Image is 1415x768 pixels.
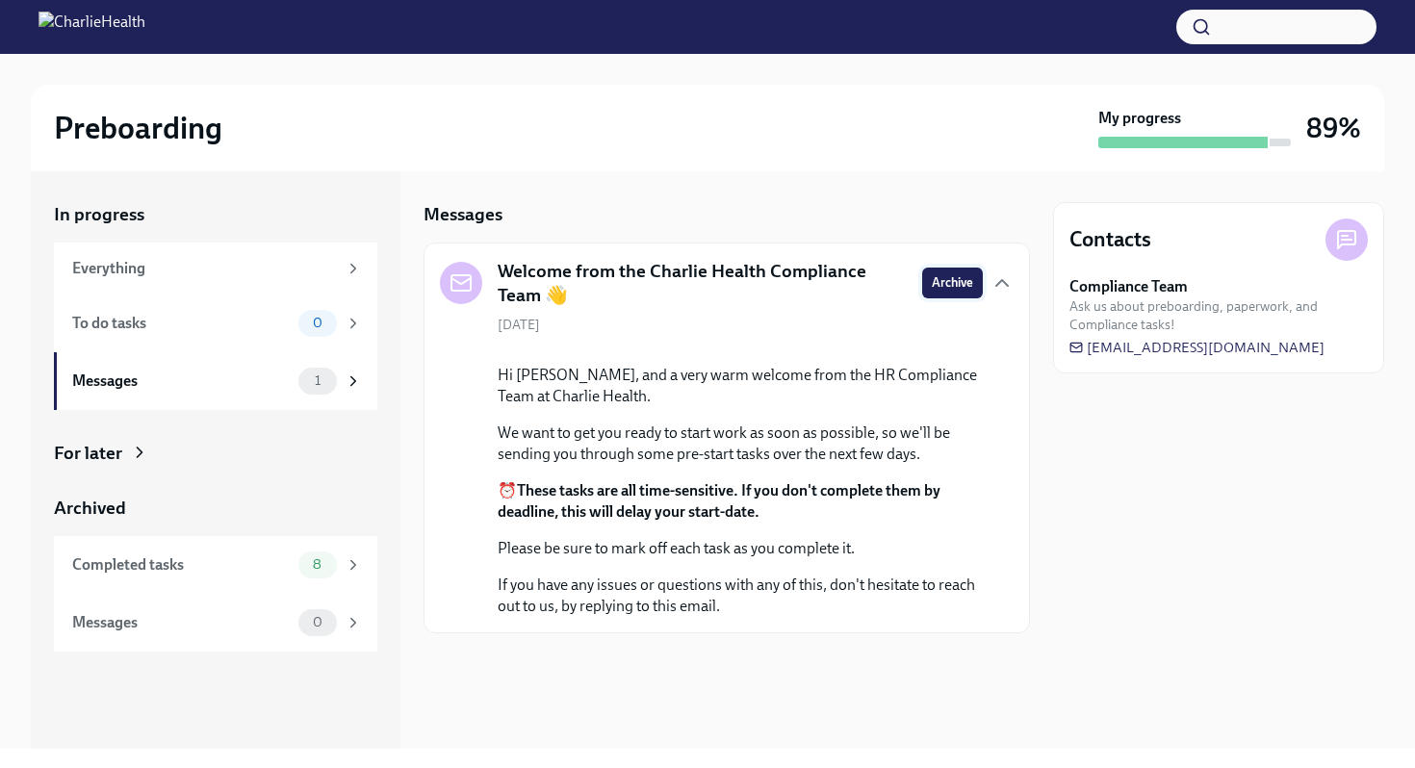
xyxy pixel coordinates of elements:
span: [DATE] [498,316,540,334]
strong: My progress [1098,108,1181,129]
a: [EMAIL_ADDRESS][DOMAIN_NAME] [1069,338,1325,357]
a: For later [54,441,377,466]
a: To do tasks0 [54,294,377,352]
span: 0 [301,316,334,330]
strong: These tasks are all time-sensitive. If you don't complete them by deadline, this will delay your ... [498,481,940,521]
p: Hi [PERSON_NAME], and a very warm welcome from the HR Compliance Team at Charlie Health. [498,365,983,407]
span: Archive [932,273,973,293]
div: Messages [72,371,291,392]
h2: Preboarding [54,109,222,147]
a: Messages0 [54,594,377,652]
p: If you have any issues or questions with any of this, don't hesitate to reach out to us, by reply... [498,575,983,617]
div: Everything [72,258,337,279]
div: Messages [72,612,291,633]
span: Ask us about preboarding, paperwork, and Compliance tasks! [1069,297,1368,334]
a: Completed tasks8 [54,536,377,594]
div: For later [54,441,122,466]
strong: Compliance Team [1069,276,1188,297]
a: Everything [54,243,377,294]
span: 0 [301,615,334,629]
p: We want to get you ready to start work as soon as possible, so we'll be sending you through some ... [498,422,983,465]
h4: Contacts [1069,225,1151,254]
h5: Messages [424,202,502,227]
a: Messages1 [54,352,377,410]
h5: Welcome from the Charlie Health Compliance Team 👋 [498,259,907,308]
a: In progress [54,202,377,227]
img: CharlieHealth [39,12,145,42]
a: Archived [54,496,377,521]
h3: 89% [1306,111,1361,145]
p: ⏰ [498,480,983,523]
span: 8 [301,557,333,572]
div: To do tasks [72,313,291,334]
span: 1 [303,373,332,388]
div: Completed tasks [72,554,291,576]
p: Please be sure to mark off each task as you complete it. [498,538,983,559]
button: Archive [922,268,983,298]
